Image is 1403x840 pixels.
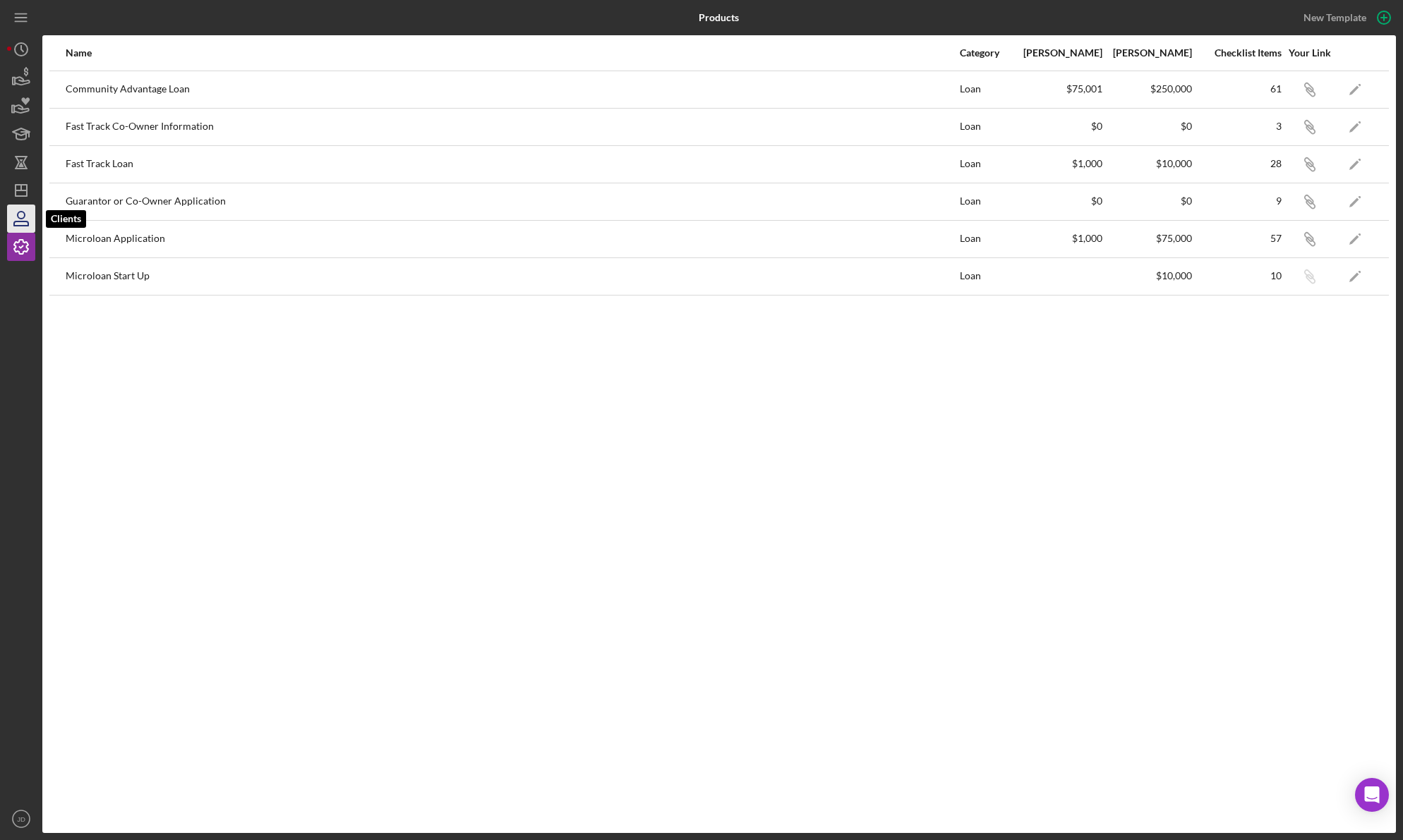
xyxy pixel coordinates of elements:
div: $1,000 [1014,158,1102,169]
div: Community Advantage Loan [66,72,958,107]
div: Fast Track Co-Owner Information [66,109,958,145]
div: 10 [1193,270,1282,281]
div: $0 [1104,121,1192,132]
div: New Template [1303,7,1366,28]
div: Loan [960,184,1013,219]
div: Loan [960,109,1013,145]
div: Loan [960,72,1013,107]
div: $10,000 [1104,270,1192,281]
div: 28 [1193,158,1282,169]
div: 57 [1193,233,1282,244]
div: [PERSON_NAME] [1014,47,1102,59]
div: Guarantor or Co-Owner Application [66,184,958,219]
button: New Template [1295,7,1396,28]
div: 3 [1193,121,1282,132]
div: Open Intercom Messenger [1355,778,1389,812]
div: Microloan Start Up [66,259,958,294]
b: Products [699,12,739,23]
div: 9 [1193,195,1282,207]
div: $75,000 [1104,233,1192,244]
div: Fast Track Loan [66,147,958,182]
div: Name [66,47,958,59]
div: $0 [1014,121,1102,132]
div: [PERSON_NAME] [1104,47,1192,59]
div: Loan [960,221,1013,257]
div: $0 [1104,195,1192,207]
div: $250,000 [1104,83,1192,95]
div: Category [960,47,1013,59]
div: $1,000 [1014,233,1102,244]
div: $75,001 [1014,83,1102,95]
div: Microloan Application [66,221,958,257]
div: Your Link [1283,47,1336,59]
div: 61 [1193,83,1282,95]
div: Loan [960,147,1013,182]
button: JD [7,805,35,833]
div: $10,000 [1104,158,1192,169]
div: Loan [960,259,1013,294]
div: $0 [1014,195,1102,207]
text: JD [17,815,25,823]
div: Checklist Items [1193,47,1282,59]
